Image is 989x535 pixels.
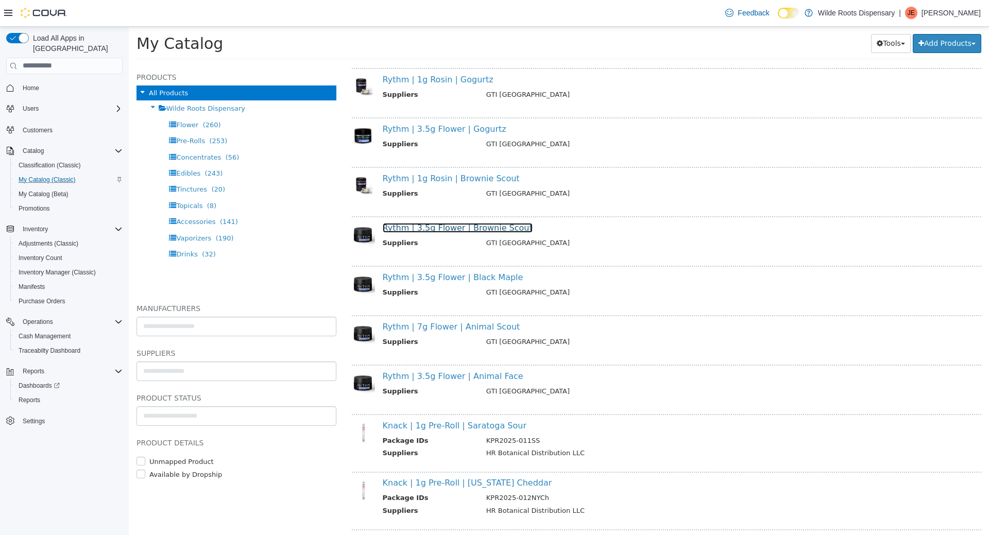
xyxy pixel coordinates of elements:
span: Catalog [19,145,123,157]
span: (141) [91,191,109,199]
span: Dashboards [19,382,60,390]
span: Promotions [19,204,50,213]
td: GTI [GEOGRAPHIC_DATA] [350,261,830,273]
a: Rythm | 3.5g Flower | Black Maple [254,246,395,255]
h5: Suppliers [8,320,208,333]
img: 150 [223,197,246,219]
th: Suppliers [254,310,350,323]
td: GTI [GEOGRAPHIC_DATA] [350,112,830,125]
a: Inventory Manager (Classic) [14,266,100,279]
a: Rythm | 3.5g Flower | Gogurtz [254,97,378,107]
a: Knack | 1g Pre-Roll | [US_STATE] Cheddar [254,451,423,461]
img: 150 [223,345,246,368]
span: My Catalog (Classic) [14,174,123,186]
span: Adjustments (Classic) [14,237,123,250]
button: Cash Management [10,329,127,343]
span: Catalog [23,147,44,155]
td: KPR2025-012NYCh [350,466,830,479]
a: Reports [14,394,44,406]
h5: Products [8,44,208,57]
img: 150 [223,246,246,269]
td: HR Botanical Distribution LLC [350,479,830,492]
span: (20) [82,159,96,166]
h5: Manufacturers [8,275,208,288]
span: Classification (Classic) [19,161,81,169]
span: JE [908,7,915,19]
span: Edibles [47,143,72,150]
td: GTI [GEOGRAPHIC_DATA] [350,359,830,372]
button: Reports [2,364,127,378]
button: Operations [19,316,57,328]
button: Classification (Classic) [10,158,127,172]
a: Dashboards [14,379,64,392]
span: Wilde Roots Dispensary [38,78,116,85]
p: [PERSON_NAME] [922,7,981,19]
button: Promotions [10,201,127,216]
span: Topicals [47,175,74,183]
td: GTI [GEOGRAPHIC_DATA] [350,63,830,76]
a: Purchase Orders [14,295,70,307]
span: Home [19,81,123,94]
span: My Catalog (Classic) [19,176,76,184]
a: Rythm | 7g Flower | Animal Scout [254,295,391,305]
td: KPR2025-011SS [350,409,830,422]
th: Package IDs [254,466,350,479]
button: My Catalog (Beta) [10,187,127,201]
th: Suppliers [254,421,350,434]
nav: Complex example [6,76,123,455]
a: Dashboards [10,378,127,393]
a: Rythm | 1g Rosin | Gogurtz [254,48,365,58]
div: Joe Ennis [905,7,917,19]
a: Customers [19,124,57,136]
button: Reports [10,393,127,407]
a: Manifests [14,281,49,293]
span: My Catalog (Beta) [14,188,123,200]
span: Reports [14,394,123,406]
span: Settings [19,415,123,427]
button: Users [19,102,43,115]
span: Operations [23,318,53,326]
td: GTI [GEOGRAPHIC_DATA] [350,310,830,323]
button: My Catalog (Classic) [10,172,127,187]
th: Suppliers [254,359,350,372]
button: Catalog [2,144,127,158]
span: Promotions [14,202,123,215]
span: Home [23,84,39,92]
img: 150 [223,452,246,475]
button: Inventory Manager (Classic) [10,265,127,280]
span: (253) [80,110,98,118]
td: GTI [GEOGRAPHIC_DATA] [350,162,830,175]
th: Package IDs [254,409,350,422]
span: Feedback [738,8,769,18]
img: Cova [21,8,67,18]
button: Manifests [10,280,127,294]
span: Traceabilty Dashboard [14,344,123,357]
a: Adjustments (Classic) [14,237,82,250]
button: Purchase Orders [10,294,127,308]
span: Reports [19,396,40,404]
span: Cash Management [19,332,71,340]
a: Promotions [14,202,54,215]
button: Traceabilty Dashboard [10,343,127,358]
th: Suppliers [254,112,350,125]
span: (260) [74,94,92,102]
span: Vaporizers [47,208,82,215]
span: Concentrates [47,127,92,134]
a: Settings [19,415,49,427]
span: Classification (Classic) [14,159,123,171]
span: Operations [19,316,123,328]
span: Inventory Manager (Classic) [19,268,96,277]
p: | [899,7,901,19]
span: (8) [78,175,88,183]
input: Dark Mode [778,8,799,19]
span: Reports [19,365,123,377]
span: Reports [23,367,44,375]
a: Home [19,82,43,94]
button: Home [2,80,127,95]
span: Flower [47,94,70,102]
span: (243) [76,143,94,150]
th: Suppliers [254,162,350,175]
img: 150 [223,296,246,318]
img: 150 [223,394,246,418]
